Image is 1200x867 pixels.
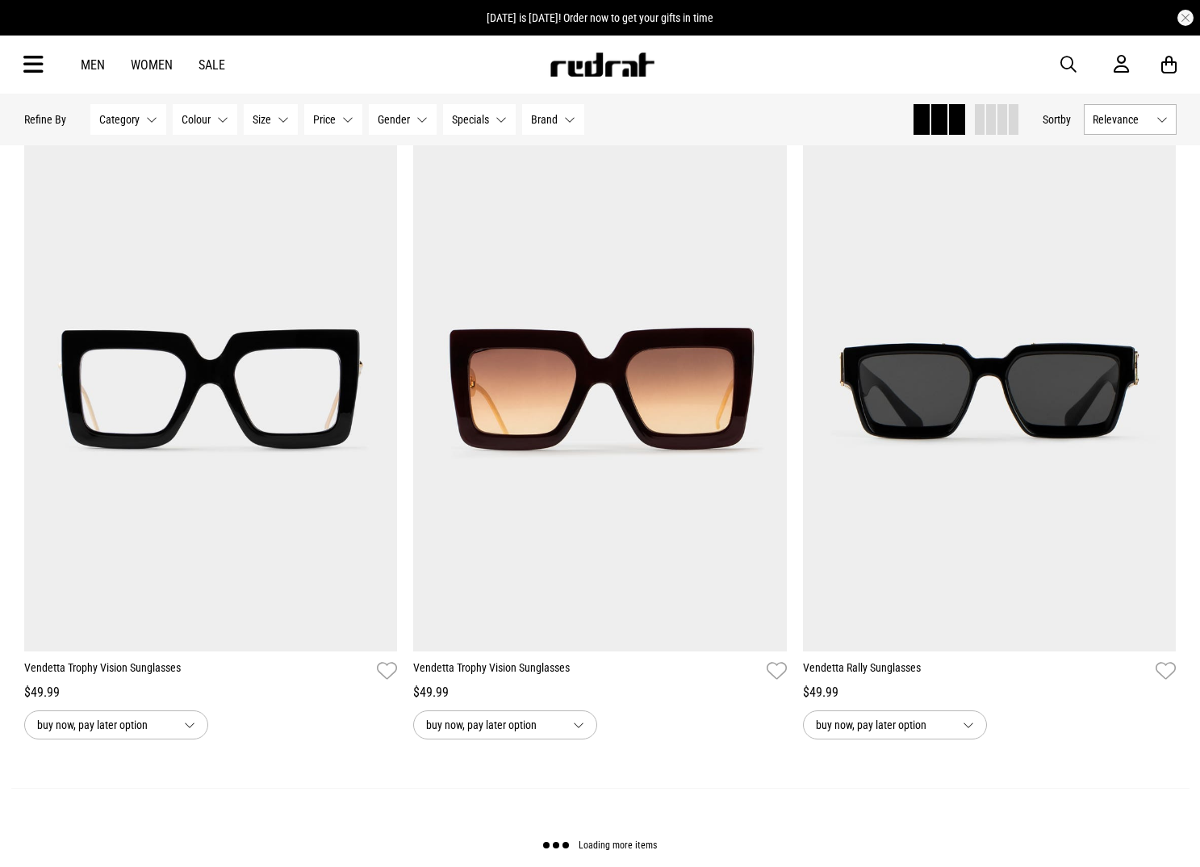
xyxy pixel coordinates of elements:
span: buy now, pay later option [816,715,950,735]
a: Vendetta Trophy Vision Sunglasses [24,660,371,683]
img: Vendetta Trophy Vision Sunglasses in Black [24,128,398,651]
a: Vendetta Trophy Vision Sunglasses [413,660,760,683]
button: Specials [443,104,516,135]
button: Relevance [1084,104,1177,135]
span: Brand [531,113,558,126]
button: Sortby [1043,110,1071,129]
img: Vendetta Trophy Vision Sunglasses in Red [413,128,787,651]
button: Size [244,104,298,135]
span: Gender [378,113,410,126]
button: buy now, pay later option [413,710,597,739]
a: Vendetta Rally Sunglasses [803,660,1150,683]
span: Size [253,113,271,126]
span: by [1060,113,1071,126]
button: Gender [369,104,437,135]
span: buy now, pay later option [426,715,560,735]
button: Open LiveChat chat widget [13,6,61,55]
span: Category [99,113,140,126]
img: Vendetta Rally Sunglasses in Black [803,128,1177,651]
span: Relevance [1093,113,1150,126]
button: buy now, pay later option [24,710,208,739]
span: Price [313,113,336,126]
button: Price [304,104,362,135]
a: Sale [199,57,225,73]
button: Colour [173,104,237,135]
div: $49.99 [413,683,787,702]
div: $49.99 [24,683,398,702]
img: Redrat logo [549,52,655,77]
button: Category [90,104,166,135]
span: buy now, pay later option [37,715,171,735]
button: Brand [522,104,584,135]
p: Refine By [24,113,66,126]
div: $49.99 [803,683,1177,702]
a: Men [81,57,105,73]
span: [DATE] is [DATE]! Order now to get your gifts in time [487,11,713,24]
span: Specials [452,113,489,126]
span: Loading more items [579,840,657,852]
span: Colour [182,113,211,126]
a: Women [131,57,173,73]
button: buy now, pay later option [803,710,987,739]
